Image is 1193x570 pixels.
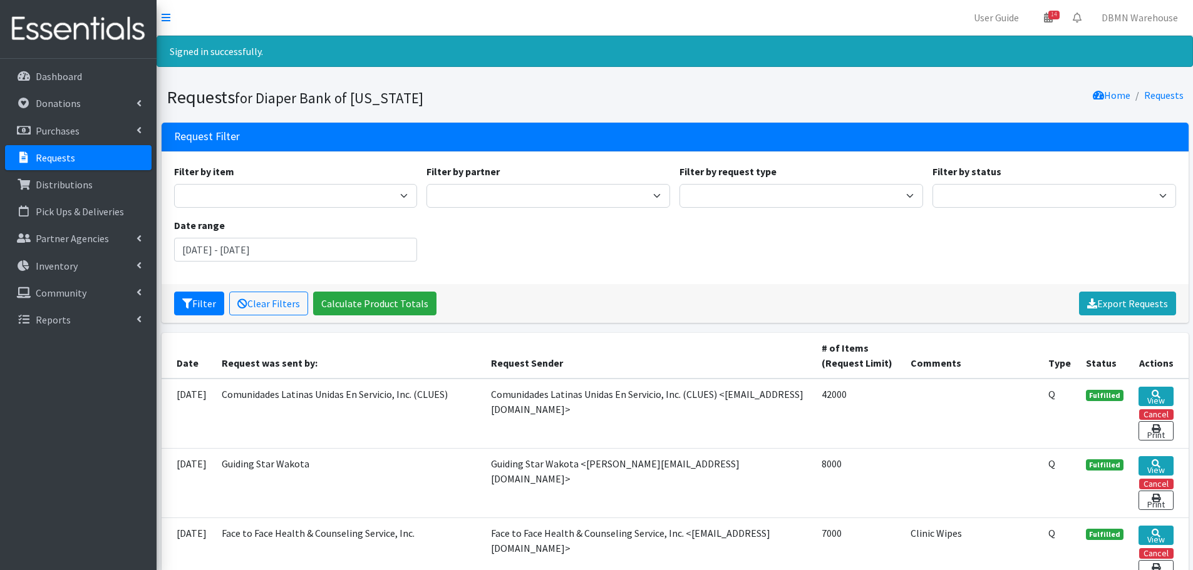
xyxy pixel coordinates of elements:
[426,164,500,179] label: Filter by partner
[214,448,484,517] td: Guiding Star Wakota
[36,70,82,83] p: Dashboard
[1139,526,1174,545] a: View
[5,199,152,224] a: Pick Ups & Deliveries
[5,280,152,305] a: Community
[483,333,814,379] th: Request Sender
[679,164,777,179] label: Filter by request type
[36,178,93,191] p: Distributions
[1048,11,1060,19] span: 14
[5,172,152,197] a: Distributions
[36,151,75,164] p: Requests
[1139,479,1174,489] button: Cancel
[174,130,240,143] h3: Request Filter
[5,118,152,143] a: Purchases
[157,36,1193,67] div: Signed in successfully.
[214,379,484,449] td: Comunidades Latinas Unidas En Servicio, Inc. (CLUES)
[5,145,152,170] a: Requests
[162,379,214,449] td: [DATE]
[903,333,1041,379] th: Comments
[814,333,903,379] th: # of Items (Request Limit)
[1131,333,1189,379] th: Actions
[1139,421,1174,440] a: Print
[1144,89,1184,101] a: Requests
[1139,491,1174,510] a: Print
[1139,456,1174,476] a: View
[1041,333,1078,379] th: Type
[5,307,152,332] a: Reports
[1079,292,1176,315] a: Export Requests
[5,64,152,89] a: Dashboard
[36,313,71,326] p: Reports
[174,164,234,179] label: Filter by item
[1139,387,1174,406] a: View
[174,218,225,233] label: Date range
[1048,388,1055,400] abbr: Quantity
[36,97,81,109] p: Donations
[162,333,214,379] th: Date
[36,287,86,299] p: Community
[964,5,1029,30] a: User Guide
[814,448,903,517] td: 8000
[36,125,80,137] p: Purchases
[229,292,308,315] a: Clear Filters
[1048,527,1055,539] abbr: Quantity
[814,379,903,449] td: 42000
[214,333,484,379] th: Request was sent by:
[1078,333,1131,379] th: Status
[167,86,671,108] h1: Requests
[932,164,1001,179] label: Filter by status
[1086,390,1123,401] span: Fulfilled
[36,232,109,245] p: Partner Agencies
[174,238,418,262] input: January 1, 2011 - December 31, 2011
[36,260,78,272] p: Inventory
[483,379,814,449] td: Comunidades Latinas Unidas En Servicio, Inc. (CLUES) <[EMAIL_ADDRESS][DOMAIN_NAME]>
[313,292,436,315] a: Calculate Product Totals
[5,253,152,278] a: Inventory
[235,89,423,107] small: for Diaper Bank of [US_STATE]
[1139,548,1174,559] button: Cancel
[162,448,214,517] td: [DATE]
[1048,457,1055,470] abbr: Quantity
[483,448,814,517] td: Guiding Star Wakota <[PERSON_NAME][EMAIL_ADDRESS][DOMAIN_NAME]>
[1139,409,1174,420] button: Cancel
[1034,5,1063,30] a: 14
[5,226,152,251] a: Partner Agencies
[5,91,152,116] a: Donations
[174,292,224,315] button: Filter
[1086,459,1123,471] span: Fulfilled
[5,8,152,50] img: HumanEssentials
[1086,529,1123,540] span: Fulfilled
[1093,89,1130,101] a: Home
[1092,5,1188,30] a: DBMN Warehouse
[36,205,124,218] p: Pick Ups & Deliveries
